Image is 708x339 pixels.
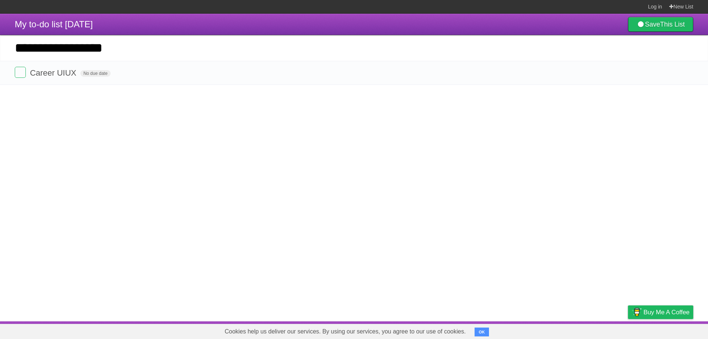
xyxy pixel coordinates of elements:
span: No due date [80,70,110,77]
span: Career UIUX [30,68,78,77]
a: Developers [554,323,584,337]
span: My to-do list [DATE] [15,19,93,29]
label: Done [15,67,26,78]
span: Buy me a coffee [643,306,690,319]
a: Terms [593,323,610,337]
a: SaveThis List [628,17,693,32]
button: OK [475,328,489,336]
img: Buy me a coffee [632,306,642,318]
a: Privacy [618,323,638,337]
a: About [530,323,545,337]
b: This List [660,21,685,28]
span: Cookies help us deliver our services. By using our services, you agree to our use of cookies. [217,324,473,339]
a: Suggest a feature [647,323,693,337]
a: Buy me a coffee [628,305,693,319]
